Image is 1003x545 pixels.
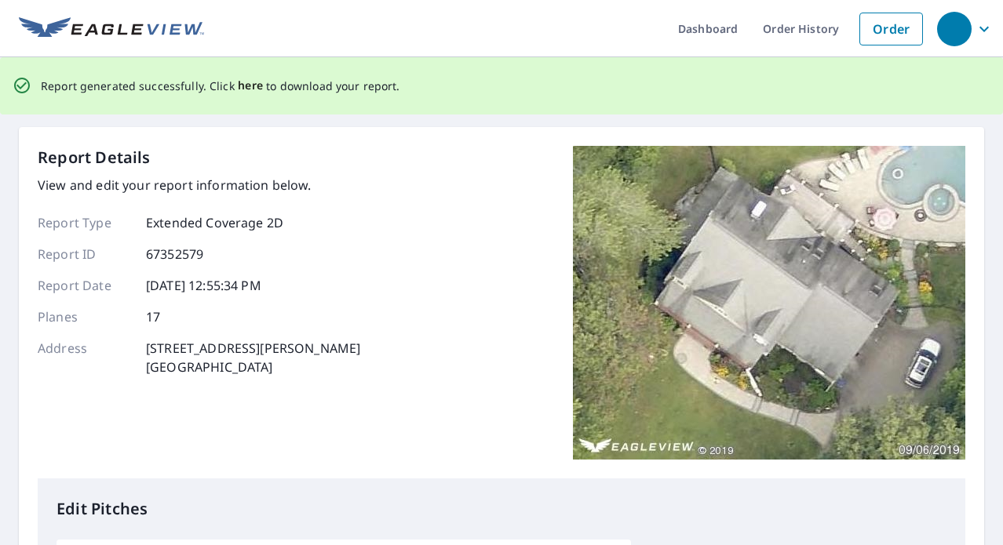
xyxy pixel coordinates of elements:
p: Planes [38,307,132,326]
p: Report ID [38,245,132,263]
p: 17 [146,307,160,326]
p: [STREET_ADDRESS][PERSON_NAME] [GEOGRAPHIC_DATA] [146,339,360,376]
p: Edit Pitches [57,497,946,521]
img: Top image [573,146,965,460]
p: 67352579 [146,245,203,263]
p: [DATE] 12:55:34 PM [146,276,261,295]
p: Extended Coverage 2D [146,213,283,232]
button: here [238,76,264,96]
p: Report Details [38,146,151,169]
img: EV Logo [19,17,204,41]
p: Report generated successfully. Click to download your report. [41,76,400,96]
p: Report Date [38,276,132,295]
a: Order [859,13,923,45]
p: Address [38,339,132,376]
p: View and edit your report information below. [38,176,360,194]
p: Report Type [38,213,132,232]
